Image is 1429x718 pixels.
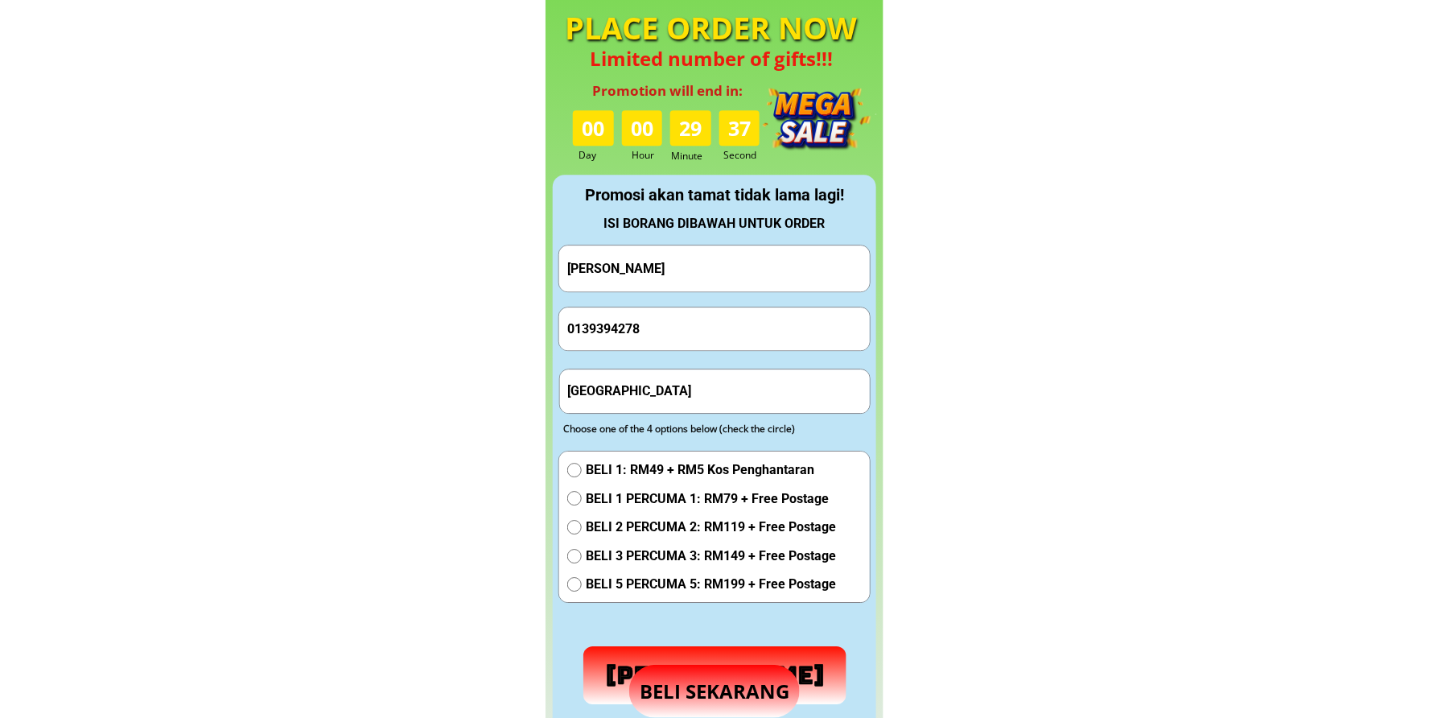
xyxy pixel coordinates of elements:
[564,369,867,412] input: Address(Ex: 52 Jalan Wirawati 7, Maluri, 55100 Kuala Lumpur)
[586,489,836,510] span: BELI 1 PERCUMA 1: RM79 + Free Postage
[579,147,620,163] h3: Day
[575,80,760,101] h3: Promotion will end in:
[629,665,800,718] p: BELI SEKARANG
[554,182,875,208] div: Promosi akan tamat tidak lama lagi!
[564,421,836,436] div: Choose one of the 4 options below (check the circle)
[563,246,866,291] input: Your Full Name/ Nama Penuh
[563,307,866,350] input: Phone Number/ Nombor Telefon
[583,646,846,704] p: [PERSON_NAME]
[586,574,836,595] span: BELI 5 PERCUMA 5: RM199 + Free Postage
[586,517,836,538] span: BELI 2 PERCUMA 2: RM119 + Free Postage
[586,546,836,567] span: BELI 3 PERCUMA 3: RM149 + Free Postage
[554,213,875,234] div: ISI BORANG DIBAWAH UNTUK ORDER
[569,47,855,71] h4: Limited number of gifts!!!
[559,6,863,49] h4: PLACE ORDER NOW
[586,460,836,481] span: BELI 1: RM49 + RM5 Kos Penghantaran
[632,147,665,163] h3: Hour
[723,147,763,163] h3: Second
[671,148,715,163] h3: Minute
